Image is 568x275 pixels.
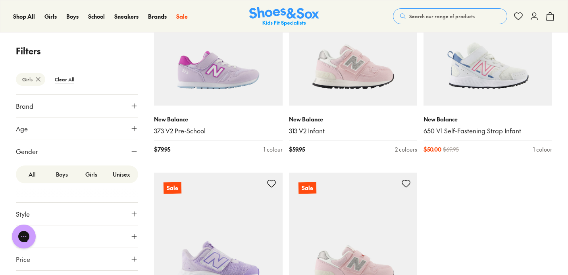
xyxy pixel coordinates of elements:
span: Brands [148,12,167,20]
button: Brand [16,95,138,117]
span: $ 50.00 [424,145,441,154]
button: Search our range of products [393,8,507,24]
div: 1 colour [264,145,283,154]
span: $ 69.95 [443,145,459,154]
button: Price [16,248,138,270]
img: SNS_Logo_Responsive.svg [249,7,319,26]
span: Style [16,209,30,219]
a: 650 V1 Self-Fastening Strap Infant [424,127,552,135]
span: Shop All [13,12,35,20]
span: School [88,12,105,20]
span: Brand [16,101,33,111]
span: Price [16,254,30,264]
span: Sneakers [114,12,139,20]
button: Gender [16,140,138,162]
a: Brands [148,12,167,21]
a: Shop All [13,12,35,21]
button: Colour [16,225,138,248]
a: Boys [66,12,79,21]
p: New Balance [424,115,552,123]
a: Sale [176,12,188,21]
label: Girls [77,167,106,182]
label: All [17,167,47,182]
btn: Clear All [48,72,81,87]
p: Sale [298,182,316,194]
a: Girls [44,12,57,21]
div: 2 colours [395,145,417,154]
p: New Balance [154,115,283,123]
btn: Girls [16,73,45,86]
label: Boys [47,167,77,182]
p: Sale [164,182,181,194]
span: $ 79.95 [154,145,170,154]
span: Search our range of products [409,13,475,20]
span: Gender [16,146,38,156]
span: Girls [44,12,57,20]
a: 373 V2 Pre-School [154,127,283,135]
p: New Balance [289,115,418,123]
a: Shoes & Sox [249,7,319,26]
p: Filters [16,44,138,58]
div: 1 colour [533,145,552,154]
label: Unisex [106,167,137,182]
span: Age [16,124,28,133]
span: Boys [66,12,79,20]
a: School [88,12,105,21]
a: 313 V2 Infant [289,127,418,135]
button: Style [16,203,138,225]
span: $ 59.95 [289,145,305,154]
a: Sneakers [114,12,139,21]
iframe: Gorgias live chat messenger [8,222,40,251]
button: Age [16,117,138,140]
span: Sale [176,12,188,20]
